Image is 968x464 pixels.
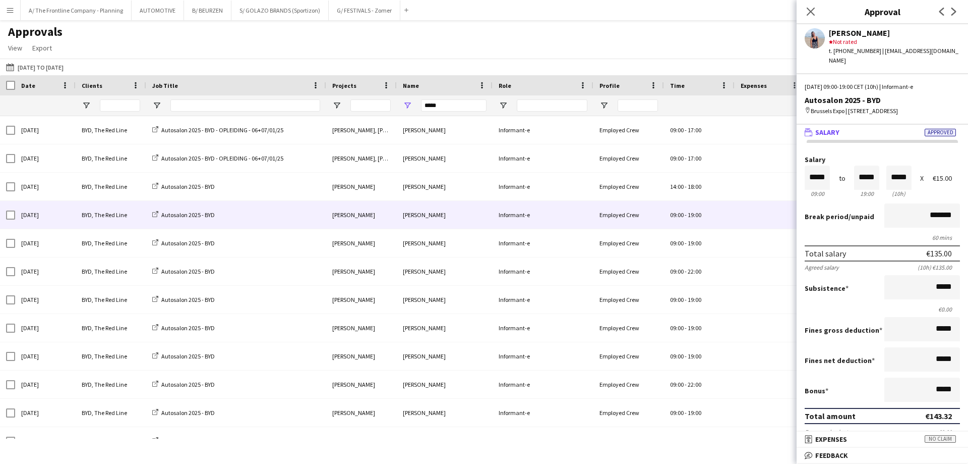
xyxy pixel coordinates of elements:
div: [PERSON_NAME] [326,371,397,398]
div: [PERSON_NAME] [326,257,397,285]
span: 19:00 [688,352,701,360]
span: Autosalon 2025 - BYD - OPLEIDING - 06+07/01/25 [161,154,283,162]
span: View [8,43,22,53]
div: Not rated [829,37,960,46]
a: Autosalon 2025 - BYD [152,381,215,388]
span: Role [499,82,511,89]
span: 09:00 [670,324,684,332]
a: Autosalon 2025 - BYD [152,324,215,332]
span: 17:00 [688,126,701,134]
div: [PERSON_NAME] [326,342,397,370]
span: - [685,183,687,190]
div: BYD, The Red Line [76,257,146,285]
span: 19:00 [688,324,701,332]
div: [PERSON_NAME] [397,116,493,144]
div: [DATE] [15,314,76,342]
span: 09:00 [670,154,684,162]
input: Name Filter Input [421,99,487,112]
div: Informant-e [493,371,593,398]
span: 22:00 [688,268,701,275]
div: Expenses budget [805,428,848,436]
span: 14:00 [670,183,684,190]
span: 19:00 [688,211,701,219]
a: Export [28,41,56,55]
mat-expansion-panel-header: ExpensesNo claim [797,432,968,447]
span: Autosalon 2025 - BYD [161,211,215,219]
span: 09:00 [670,437,684,445]
div: [PERSON_NAME], [PERSON_NAME] [326,144,397,172]
div: €143.32 [925,411,952,421]
span: Autosalon 2025 - BYD [161,296,215,303]
button: Open Filter Menu [82,101,91,110]
input: Clients Filter Input [100,99,140,112]
div: BYD, The Red Line [76,399,146,427]
span: Employed Crew [599,352,639,360]
div: 19:00 [854,190,879,197]
span: Autosalon 2025 - BYD [161,268,215,275]
span: 09:00 [670,296,684,303]
div: X [920,175,924,182]
a: Autosalon 2025 - BYD [152,352,215,360]
span: 09:00 [670,268,684,275]
span: 09:00 [670,239,684,247]
div: to [839,175,845,182]
div: [PERSON_NAME] [326,229,397,257]
div: BYD, The Red Line [76,116,146,144]
span: Name [403,82,419,89]
span: Employed Crew [599,381,639,388]
div: [PERSON_NAME] [397,399,493,427]
div: BYD, The Red Line [76,371,146,398]
button: B/ BEURZEN [184,1,231,20]
label: Subsistence [805,284,849,293]
span: Approved [925,129,956,136]
span: Employed Crew [599,239,639,247]
span: Date [21,82,35,89]
a: Autosalon 2025 - BYD [152,183,215,190]
div: [PERSON_NAME] [397,144,493,172]
a: Autosalon 2025 - BYD [152,239,215,247]
div: Informant-e [493,229,593,257]
button: Open Filter Menu [599,101,609,110]
span: Expenses [815,435,847,444]
div: [PERSON_NAME] [397,342,493,370]
div: BYD, The Red Line [76,314,146,342]
div: [PERSON_NAME] [397,229,493,257]
button: Open Filter Menu [403,101,412,110]
a: Autosalon 2025 - BYD [152,437,215,445]
label: Fines gross deduction [805,326,882,335]
span: Salary [815,128,839,137]
div: [PERSON_NAME] [326,201,397,229]
div: [PERSON_NAME] [397,257,493,285]
span: 18:00 [688,183,701,190]
span: - [685,324,687,332]
button: Open Filter Menu [152,101,161,110]
span: 09:00 [670,409,684,417]
div: [PERSON_NAME] [397,427,493,455]
span: 17:00 [688,154,701,162]
div: [PERSON_NAME] [326,314,397,342]
div: BYD, The Red Line [76,342,146,370]
div: €135.00 [926,248,952,259]
span: - [685,352,687,360]
div: BYD, The Red Line [76,427,146,455]
span: 09:00 [670,381,684,388]
div: Autosalon 2025 - BYD [805,95,960,105]
div: [PERSON_NAME] [326,173,397,200]
span: - [685,296,687,303]
button: Open Filter Menu [499,101,508,110]
a: Autosalon 2025 - BYD [152,268,215,275]
div: [PERSON_NAME] [397,314,493,342]
span: Employed Crew [599,324,639,332]
div: [PERSON_NAME] [397,371,493,398]
a: Autosalon 2025 - BYD [152,296,215,303]
div: [PERSON_NAME] [397,286,493,314]
span: Profile [599,82,620,89]
div: [DATE] [15,371,76,398]
a: Autosalon 2025 - BYD - OPLEIDING - 06+07/01/25 [152,126,283,134]
div: Informant-e [493,144,593,172]
div: [DATE] [15,427,76,455]
button: Open Filter Menu [332,101,341,110]
h3: Approval [797,5,968,18]
div: [PERSON_NAME] [397,173,493,200]
div: BYD, The Red Line [76,144,146,172]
